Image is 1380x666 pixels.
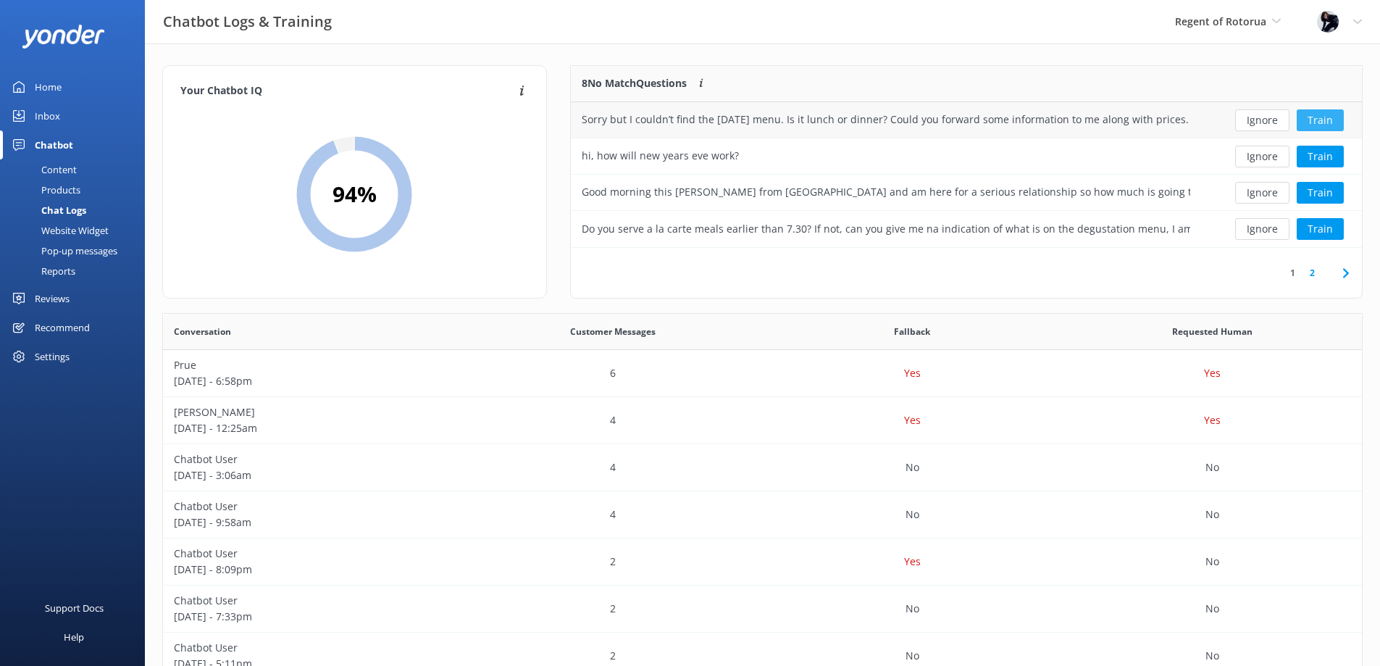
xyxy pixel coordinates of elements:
[582,75,687,91] p: 8 No Match Questions
[35,313,90,342] div: Recommend
[906,648,919,664] p: No
[571,102,1362,138] div: row
[582,184,1190,200] div: Good morning this [PERSON_NAME] from [GEOGRAPHIC_DATA] and am here for a serious relationship so ...
[64,623,84,652] div: Help
[1204,412,1221,428] p: Yes
[571,175,1362,211] div: row
[174,357,452,373] p: Prue
[1205,459,1219,475] p: No
[610,365,616,381] p: 6
[1172,325,1253,338] span: Requested Human
[163,10,332,33] h3: Chatbot Logs & Training
[1297,146,1344,167] button: Train
[570,325,656,338] span: Customer Messages
[1205,507,1219,523] p: No
[9,200,145,220] a: Chat Logs
[1297,109,1344,131] button: Train
[174,404,452,420] p: [PERSON_NAME]
[9,200,86,220] div: Chat Logs
[174,373,452,389] p: [DATE] - 6:58pm
[35,342,70,371] div: Settings
[9,180,145,200] a: Products
[163,444,1362,491] div: row
[9,220,145,241] a: Website Widget
[894,325,930,338] span: Fallback
[163,350,1362,397] div: row
[35,72,62,101] div: Home
[9,261,75,281] div: Reports
[610,601,616,617] p: 2
[163,538,1362,586] div: row
[1297,182,1344,204] button: Train
[9,180,80,200] div: Products
[610,412,616,428] p: 4
[1204,365,1221,381] p: Yes
[9,261,145,281] a: Reports
[571,211,1362,247] div: row
[174,515,452,530] p: [DATE] - 9:58am
[582,148,739,164] div: hi, how will new years eve work?
[906,601,919,617] p: No
[174,593,452,609] p: Chatbot User
[9,241,117,261] div: Pop-up messages
[174,451,452,467] p: Chatbot User
[35,101,60,130] div: Inbox
[174,499,452,515] p: Chatbot User
[174,562,452,578] p: [DATE] - 8:09pm
[174,420,452,436] p: [DATE] - 12:25am
[163,491,1362,538] div: row
[582,112,1190,128] div: Sorry but I couldn’t find the [DATE] menu. Is it lunch or dinner? Could you forward some informat...
[1317,11,1339,33] img: 51-1639702043.jpg
[9,159,77,180] div: Content
[333,177,377,212] h2: 94 %
[1235,218,1289,240] button: Ignore
[906,507,919,523] p: No
[1235,182,1289,204] button: Ignore
[163,586,1362,633] div: row
[1205,554,1219,570] p: No
[1302,266,1322,280] a: 2
[9,159,145,180] a: Content
[571,102,1362,247] div: grid
[22,25,105,49] img: yonder-white-logo.png
[1235,109,1289,131] button: Ignore
[35,130,73,159] div: Chatbot
[571,138,1362,175] div: row
[1235,146,1289,167] button: Ignore
[904,412,921,428] p: Yes
[1175,14,1266,28] span: Regent of Rotorua
[904,365,921,381] p: Yes
[180,83,515,99] h4: Your Chatbot IQ
[610,459,616,475] p: 4
[610,554,616,570] p: 2
[174,640,452,656] p: Chatbot User
[9,220,109,241] div: Website Widget
[582,221,1190,237] div: Do you serve a la carte meals earlier than 7.30? If not, can you give me na indication of what is...
[906,459,919,475] p: No
[163,397,1362,444] div: row
[1205,601,1219,617] p: No
[35,284,70,313] div: Reviews
[45,594,104,623] div: Support Docs
[610,648,616,664] p: 2
[174,467,452,483] p: [DATE] - 3:06am
[904,554,921,570] p: Yes
[174,325,231,338] span: Conversation
[174,546,452,562] p: Chatbot User
[610,507,616,523] p: 4
[1205,648,1219,664] p: No
[1297,218,1344,240] button: Train
[9,241,145,261] a: Pop-up messages
[174,609,452,625] p: [DATE] - 7:33pm
[1283,266,1302,280] a: 1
